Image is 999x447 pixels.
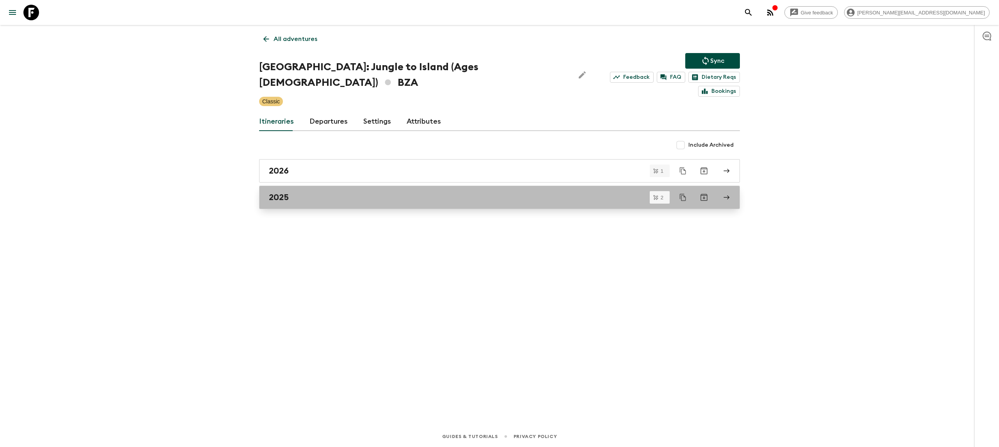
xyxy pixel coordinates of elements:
[710,56,724,66] p: Sync
[853,10,989,16] span: [PERSON_NAME][EMAIL_ADDRESS][DOMAIN_NAME]
[514,432,557,441] a: Privacy Policy
[676,164,690,178] button: Duplicate
[269,166,289,176] h2: 2026
[5,5,20,20] button: menu
[259,186,740,209] a: 2025
[688,72,740,83] a: Dietary Reqs
[309,112,348,131] a: Departures
[657,72,685,83] a: FAQ
[574,59,590,90] button: Edit Adventure Title
[741,5,756,20] button: search adventures
[269,192,289,202] h2: 2025
[696,163,712,179] button: Archive
[656,169,668,174] span: 1
[262,98,280,105] p: Classic
[259,59,568,90] h1: [GEOGRAPHIC_DATA]: Jungle to Island (Ages [DEMOGRAPHIC_DATA]) BZA
[274,34,317,44] p: All adventures
[688,141,734,149] span: Include Archived
[844,6,990,19] div: [PERSON_NAME][EMAIL_ADDRESS][DOMAIN_NAME]
[696,190,712,205] button: Archive
[676,190,690,204] button: Duplicate
[259,159,740,183] a: 2026
[784,6,838,19] a: Give feedback
[407,112,441,131] a: Attributes
[796,10,837,16] span: Give feedback
[259,31,322,47] a: All adventures
[685,53,740,69] button: Sync adventure departures to the booking engine
[259,112,294,131] a: Itineraries
[442,432,498,441] a: Guides & Tutorials
[610,72,654,83] a: Feedback
[656,195,668,200] span: 2
[363,112,391,131] a: Settings
[698,86,740,97] a: Bookings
